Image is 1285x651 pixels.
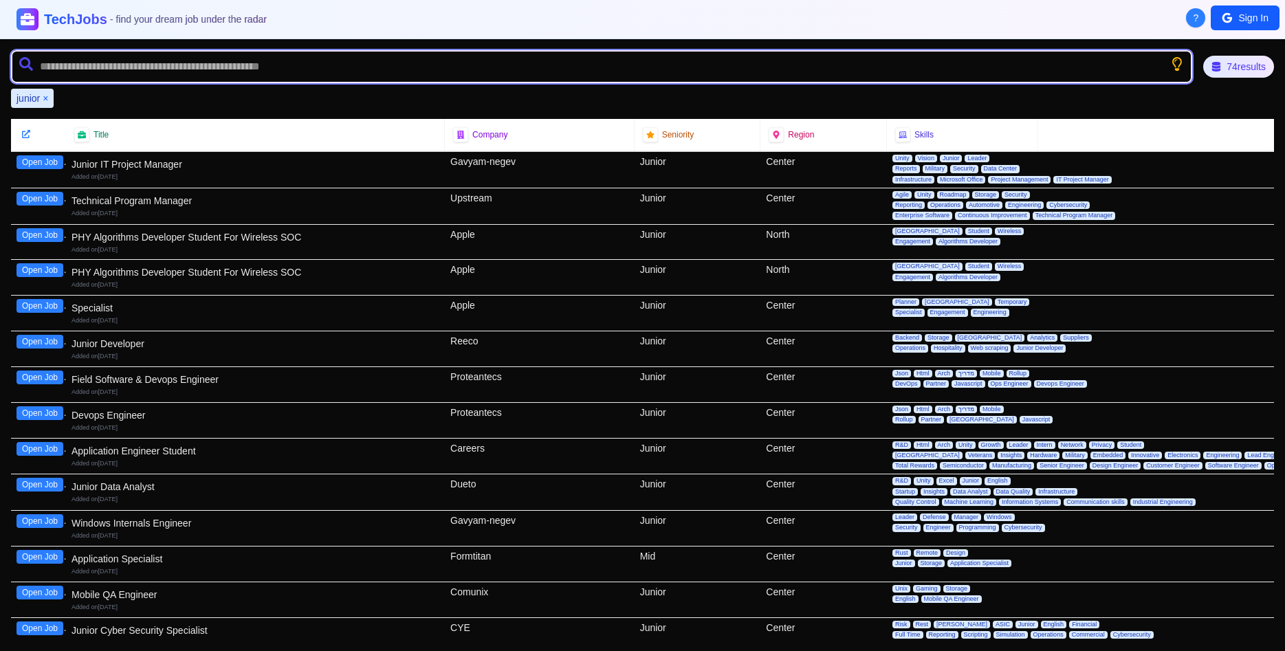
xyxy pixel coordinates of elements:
[947,416,1017,423] span: [GEOGRAPHIC_DATA]
[72,157,439,171] div: Junior IT Project Manager
[17,442,63,456] button: Open Job
[17,263,63,277] button: Open Job
[892,560,915,567] span: Junior
[919,416,945,423] span: Partner
[921,595,982,603] span: Mobile QA Engineer
[914,129,934,140] span: Skills
[892,549,911,557] span: Rust
[892,201,925,209] span: Reporting
[934,621,990,628] span: [PERSON_NAME]
[72,552,439,566] div: Application Specialist
[922,298,992,306] span: [GEOGRAPHIC_DATA]
[760,582,887,617] div: Center
[1053,176,1111,184] span: IT Project Manager
[998,452,1024,459] span: Insights
[1002,191,1030,199] span: Security
[72,603,439,612] div: Added on [DATE]
[980,370,1004,377] span: Mobile
[914,441,932,449] span: Html
[635,260,761,295] div: Junior
[1117,441,1144,449] span: Student
[760,511,887,546] div: Center
[760,331,887,366] div: Center
[635,188,761,224] div: Junior
[1037,462,1087,470] span: Senior Engineer
[17,371,63,384] button: Open Job
[943,549,968,557] span: Design
[956,441,976,449] span: Unity
[961,631,991,639] span: Scripting
[17,192,63,206] button: Open Job
[445,225,635,260] div: Apple
[984,514,1015,521] span: Windows
[445,296,635,331] div: Apple
[1170,57,1184,71] button: Show search tips
[892,441,911,449] span: R&D
[635,152,761,188] div: Junior
[914,191,934,199] span: Unity
[17,91,40,105] span: junior
[940,462,987,470] span: Semiconductor
[985,477,1011,485] span: English
[72,373,439,386] div: Field Software & Devops Engineer
[920,514,949,521] span: Defense
[892,406,911,413] span: Json
[915,155,937,162] span: Vision
[635,403,761,438] div: Junior
[956,370,977,377] span: מדריך
[993,488,1033,496] span: Data Quality
[445,511,635,546] div: Gavyam-negev
[788,129,814,140] span: Region
[72,480,439,494] div: Junior Data Analyst
[892,621,910,628] span: Risk
[1128,452,1162,459] span: Innovative
[966,201,1002,209] span: Automotive
[445,474,635,510] div: Dueto
[72,639,439,648] div: Added on [DATE]
[1089,441,1115,449] span: Privacy
[965,228,992,235] span: Student
[1110,631,1154,639] span: Cybersecurity
[1165,452,1200,459] span: Electronics
[445,260,635,295] div: Apple
[913,621,932,628] span: Rest
[72,337,439,351] div: Junior Developer
[17,586,63,599] button: Open Job
[935,441,954,449] span: Arch
[72,173,439,181] div: Added on [DATE]
[936,477,957,485] span: Excel
[1013,344,1066,352] span: Junior Developer
[892,191,912,199] span: Agile
[445,403,635,438] div: Proteantecs
[936,238,1000,245] span: Algorithms Developer
[923,524,954,531] span: Engineer
[892,228,963,235] span: [GEOGRAPHIC_DATA]
[17,550,63,564] button: Open Job
[17,514,63,528] button: Open Job
[1203,56,1274,78] div: 74 results
[892,595,919,603] span: English
[72,245,439,254] div: Added on [DATE]
[72,265,439,279] div: PHY Algorithms Developer Student For Wireless SOC
[914,477,934,485] span: Unity
[947,560,1011,567] span: Application Specialist
[1069,621,1099,628] span: Financial
[72,423,439,432] div: Added on [DATE]
[1020,416,1053,423] span: Javascript
[760,403,887,438] div: Center
[17,335,63,349] button: Open Job
[72,624,439,637] div: Junior Cyber Security Specialist
[955,212,1030,219] span: Continuous Improvement
[981,165,1020,173] span: Data Center
[72,567,439,576] div: Added on [DATE]
[17,299,63,313] button: Open Job
[44,10,267,29] h1: TechJobs
[950,488,991,496] span: Data Analyst
[1090,452,1126,459] span: Embedded
[760,188,887,224] div: Center
[1027,452,1059,459] span: Hardware
[936,274,1000,281] span: Algorithms Developer
[988,380,1031,388] span: Ops Engineer
[960,477,982,485] span: Junior
[1194,11,1199,25] span: ?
